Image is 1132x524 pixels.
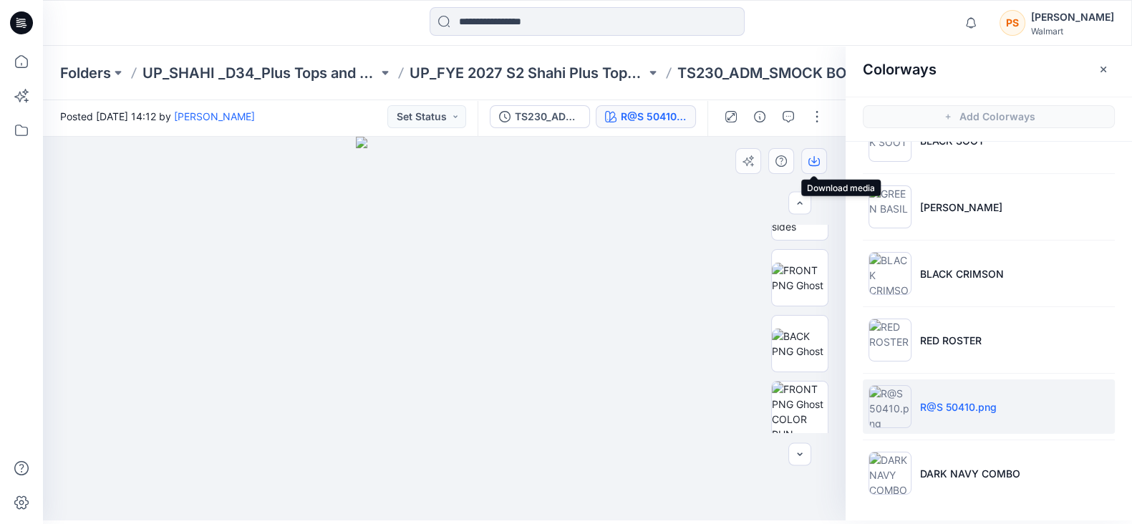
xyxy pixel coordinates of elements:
a: UP_SHAHI _D34_Plus Tops and Dresses [142,63,378,83]
p: TS230_ADM_SMOCK BODICE MINI DRESS [677,63,913,83]
button: TS230_ADM_SMOCK BODICE MINI DRESS [490,105,590,128]
p: BLACK CRIMSON [920,266,1004,281]
img: RED ROSTER [869,319,911,362]
img: FRONT PNG Ghost [772,263,828,293]
a: Folders [60,63,111,83]
div: PS [1000,10,1025,36]
div: [PERSON_NAME] [1031,9,1114,26]
img: BLACK CRIMSON [869,252,911,295]
p: R@S 50410.png [920,399,997,414]
a: [PERSON_NAME] [174,110,255,122]
span: Posted [DATE] 14:12 by [60,109,255,124]
img: GREEN BASIL [869,185,911,228]
p: [PERSON_NAME] [920,200,1002,215]
button: R@S 50410.png [596,105,696,128]
img: BACK PNG Ghost [772,329,828,359]
img: DARK NAVY COMBO [869,452,911,495]
img: R@S 50410.png [869,385,911,428]
h2: Colorways [863,61,937,78]
button: Details [748,105,771,128]
div: TS230_ADM_SMOCK BODICE MINI DRESS [515,109,581,125]
p: RED ROSTER [920,333,982,348]
img: eyJhbGciOiJIUzI1NiIsImtpZCI6IjAiLCJzbHQiOiJzZXMiLCJ0eXAiOiJKV1QifQ.eyJkYXRhIjp7InR5cGUiOiJzdG9yYW... [356,137,533,520]
img: FRONT PNG Ghost COLOR RUN [772,382,828,437]
a: UP_FYE 2027 S2 Shahi Plus Tops and Dress [410,63,645,83]
div: Walmart [1031,26,1114,37]
p: DARK NAVY COMBO [920,466,1020,481]
div: R@S 50410.png [621,109,687,125]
